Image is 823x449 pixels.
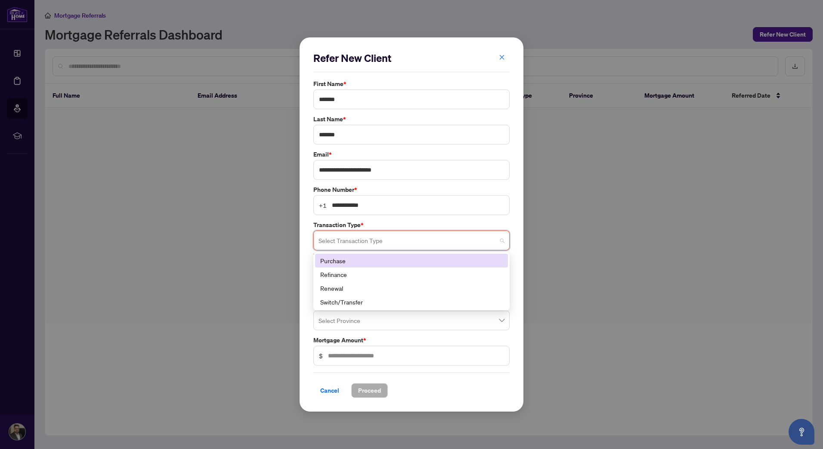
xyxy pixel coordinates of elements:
[315,254,508,268] div: Purchase
[319,351,323,360] span: $
[313,185,510,194] label: Phone Number
[313,79,510,89] label: First Name
[313,220,510,230] label: Transaction Type
[315,295,508,309] div: Switch/Transfer
[313,114,510,124] label: Last Name
[313,150,510,159] label: Email
[313,51,510,65] h2: Refer New Client
[320,270,503,279] div: Refinance
[351,383,388,398] button: Proceed
[320,256,503,265] div: Purchase
[313,252,377,259] span: Transaction Type is required
[313,383,346,398] button: Cancel
[319,200,327,210] span: +1
[320,384,339,397] span: Cancel
[789,419,814,445] button: Open asap
[499,54,505,60] span: close
[315,268,508,281] div: Refinance
[320,283,503,293] div: Renewal
[320,297,503,307] div: Switch/Transfer
[313,335,510,345] label: Mortgage Amount
[315,281,508,295] div: Renewal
